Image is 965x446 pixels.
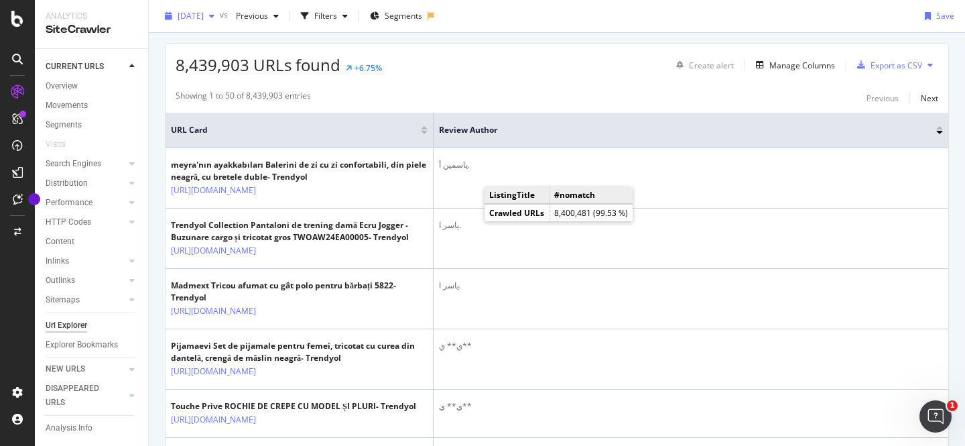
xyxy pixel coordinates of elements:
[866,90,899,106] button: Previous
[46,157,101,171] div: Search Engines
[46,60,125,74] a: CURRENT URLS
[171,365,256,378] a: [URL][DOMAIN_NAME]
[46,382,125,410] a: DISAPPEARED URLS
[921,90,938,106] button: Next
[46,338,139,352] a: Explorer Bookmarks
[176,90,311,106] div: Showing 1 to 50 of 8,439,903 entries
[46,196,92,210] div: Performance
[178,10,204,21] span: 2025 Jul. 8th
[385,10,422,21] span: Segments
[159,5,220,27] button: [DATE]
[46,118,82,132] div: Segments
[171,159,428,183] div: meyra'nın ayakkabıları Balerini de zi cu zi confortabili, din piele neagră, cu bretele duble- Tre...
[28,193,40,205] div: Tooltip anchor
[355,62,382,74] div: +6.75%
[439,159,943,171] div: ياسمين أ.
[46,22,137,38] div: SiteCrawler
[46,274,75,288] div: Outlinks
[314,10,337,21] div: Filters
[936,10,954,21] div: Save
[751,57,835,73] button: Manage Columns
[46,421,139,435] a: Analysis Info
[171,304,256,318] a: [URL][DOMAIN_NAME]
[550,186,633,204] td: #nomatch
[46,319,87,333] div: Url Explorer
[439,219,943,231] div: ياسر ا.
[46,176,125,190] a: Distribution
[46,362,85,376] div: NEW URLS
[231,5,284,27] button: Previous
[947,400,958,411] span: 1
[921,93,938,104] div: Next
[46,79,78,93] div: Overview
[46,60,104,74] div: CURRENT URLS
[46,293,80,307] div: Sitemaps
[46,274,125,288] a: Outlinks
[671,54,734,76] button: Create alert
[689,60,734,71] div: Create alert
[46,215,125,229] a: HTTP Codes
[171,413,256,427] a: [URL][DOMAIN_NAME]
[46,215,91,229] div: HTTP Codes
[46,11,137,22] div: Analytics
[46,362,125,376] a: NEW URLS
[871,60,922,71] div: Export as CSV
[46,137,66,152] div: Visits
[919,5,954,27] button: Save
[46,157,125,171] a: Search Engines
[46,99,88,113] div: Movements
[46,118,139,132] a: Segments
[769,60,835,71] div: Manage Columns
[46,254,125,268] a: Inlinks
[171,400,416,412] div: Touche Prive ROCHIE DE CREPE CU MODEL ȘI PLURI- Trendyol
[46,196,125,210] a: Performance
[46,319,139,333] a: Url Explorer
[485,186,550,204] td: ListingTitle
[46,79,139,93] a: Overview
[296,5,353,27] button: Filters
[46,176,88,190] div: Distribution
[919,400,952,433] iframe: Intercom live chat
[46,421,92,435] div: Analysis Info
[852,54,922,76] button: Export as CSV
[46,235,74,249] div: Content
[439,280,943,292] div: ياسر ا.
[46,235,139,249] a: Content
[46,338,118,352] div: Explorer Bookmarks
[550,205,633,222] td: 8,400,481 (99.53 %)
[171,124,417,136] span: URL Card
[46,99,139,113] a: Movements
[171,280,428,304] div: Madmext Tricou afumat cu gât polo pentru bărbați 5822- Trendyol
[220,9,231,20] span: vs
[46,293,125,307] a: Sitemaps
[176,54,340,76] span: 8,439,903 URLs found
[171,244,256,258] a: [URL][DOMAIN_NAME]
[866,93,899,104] div: Previous
[46,254,69,268] div: Inlinks
[46,382,113,410] div: DISAPPEARED URLS
[171,184,256,197] a: [URL][DOMAIN_NAME]
[171,219,428,243] div: Trendyol Collection Pantaloni de trening damă Ecru Jogger - Buzunare cargo și tricotat gros TWOAW...
[485,205,550,222] td: Crawled URLs
[46,137,79,152] a: Visits
[439,124,916,136] span: Review Author
[171,340,428,364] div: Pijamaevi Set de pijamale pentru femei, tricotat cu curea din dantelă, crengă de măslin neagră- T...
[365,5,428,27] button: Segments
[231,10,268,21] span: Previous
